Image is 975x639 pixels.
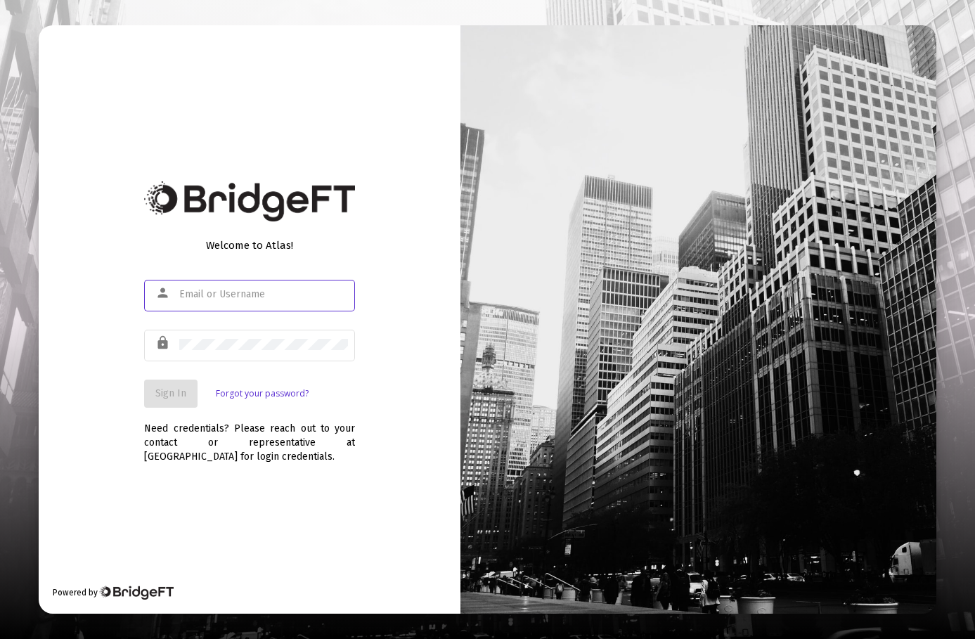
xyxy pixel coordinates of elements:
mat-icon: lock [155,335,172,351]
input: Email or Username [179,289,348,300]
div: Powered by [53,586,173,600]
div: Welcome to Atlas! [144,238,355,252]
span: Sign In [155,387,186,399]
img: Bridge Financial Technology Logo [144,181,355,221]
img: Bridge Financial Technology Logo [99,586,173,600]
button: Sign In [144,380,198,408]
a: Forgot your password? [216,387,309,401]
div: Need credentials? Please reach out to your contact or representative at [GEOGRAPHIC_DATA] for log... [144,408,355,464]
mat-icon: person [155,285,172,302]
